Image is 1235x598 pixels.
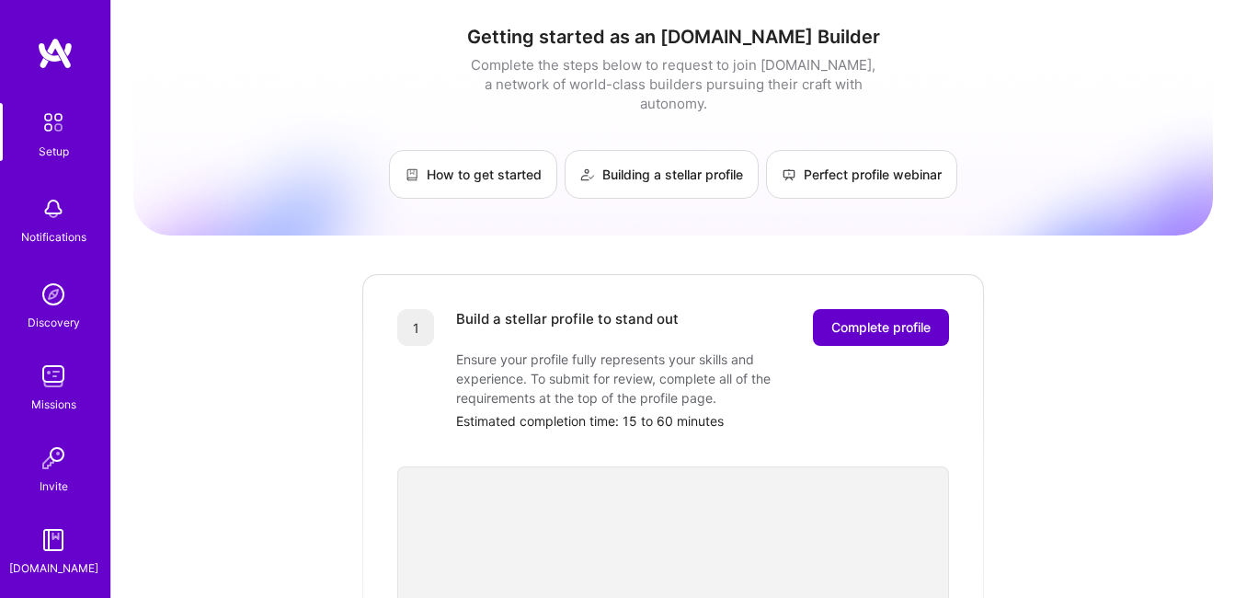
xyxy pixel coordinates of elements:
div: Build a stellar profile to stand out [456,309,679,346]
span: Complete profile [831,318,931,337]
img: Invite [35,440,72,477]
img: Building a stellar profile [580,167,595,182]
div: Setup [39,142,69,161]
img: logo [37,37,74,70]
div: Invite [40,477,68,496]
img: bell [35,190,72,227]
img: Perfect profile webinar [782,167,796,182]
div: Ensure your profile fully represents your skills and experience. To submit for review, complete a... [456,350,824,408]
img: discovery [35,276,72,313]
a: How to get started [389,150,557,199]
a: Perfect profile webinar [766,150,957,199]
button: Complete profile [813,309,949,346]
img: setup [34,103,73,142]
div: Missions [31,395,76,414]
a: Building a stellar profile [565,150,759,199]
div: Discovery [28,313,80,332]
img: How to get started [405,167,419,182]
div: Complete the steps below to request to join [DOMAIN_NAME], a network of world-class builders purs... [466,55,880,113]
img: guide book [35,522,72,558]
div: Estimated completion time: 15 to 60 minutes [456,411,949,431]
div: 1 [397,309,434,346]
div: Notifications [21,227,86,247]
img: teamwork [35,358,72,395]
div: [DOMAIN_NAME] [9,558,98,578]
h1: Getting started as an [DOMAIN_NAME] Builder [133,26,1213,48]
